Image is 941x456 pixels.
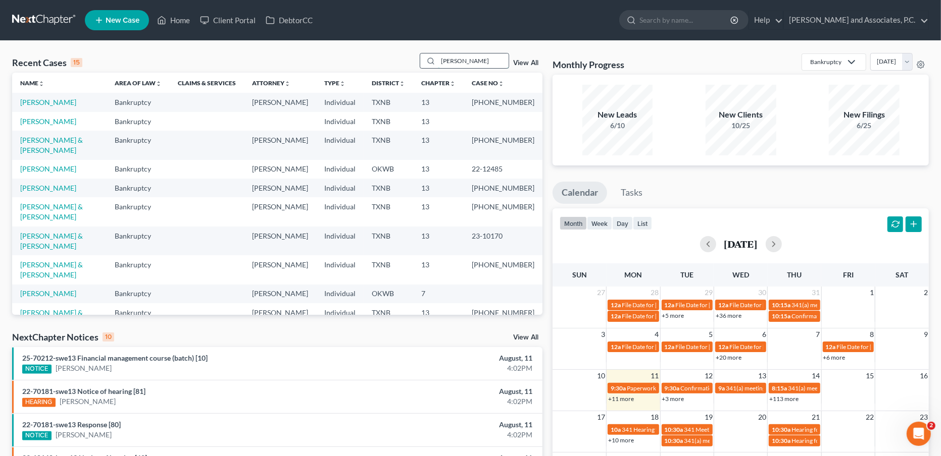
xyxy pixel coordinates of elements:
td: Individual [316,226,364,255]
a: [PERSON_NAME] [60,396,116,407]
span: 10:30a [772,426,790,433]
td: [PERSON_NAME] [244,197,316,226]
td: TXNB [364,179,413,197]
div: New Filings [829,109,900,121]
span: 10 [596,370,606,382]
span: 12a [611,343,621,351]
td: 13 [413,179,464,197]
div: Bankruptcy [810,58,841,66]
span: File Date for [PERSON_NAME] [729,301,810,309]
div: 4:02PM [369,363,532,373]
span: 341 Hearing for [PERSON_NAME] [622,426,712,433]
td: [PHONE_NUMBER] [464,303,542,332]
span: New Case [106,17,139,24]
a: +10 more [608,436,634,444]
a: View All [513,60,538,67]
a: +113 more [769,395,799,403]
span: Fri [843,270,854,279]
th: Claims & Services [170,73,244,93]
a: +5 more [662,312,684,319]
td: Bankruptcy [107,197,170,226]
td: [PERSON_NAME] [244,226,316,255]
span: 12a [718,343,728,351]
a: Home [152,11,195,29]
td: [PERSON_NAME] [244,255,316,284]
iframe: Intercom live chat [907,422,931,446]
a: 22-70181-swe13 Notice of hearing [81] [22,387,145,395]
span: 13 [757,370,767,382]
div: 4:02PM [369,396,532,407]
span: Sat [896,270,908,279]
td: [PERSON_NAME] [244,131,316,159]
td: Bankruptcy [107,226,170,255]
button: list [633,216,652,230]
a: [PERSON_NAME] & [PERSON_NAME] [20,308,83,327]
td: Individual [316,160,364,179]
span: 12a [665,343,675,351]
span: 12a [718,301,728,309]
a: [PERSON_NAME] [56,363,112,373]
a: Help [749,11,783,29]
td: TXNB [364,226,413,255]
span: 9 [923,328,929,340]
span: 18 [650,411,660,423]
span: 23 [919,411,929,423]
div: 4:02PM [369,430,532,440]
td: Individual [316,93,364,111]
td: 13 [413,255,464,284]
a: [PERSON_NAME] [20,184,76,192]
span: 29 [704,287,714,299]
span: File Date for [PERSON_NAME] & [PERSON_NAME] [622,312,756,320]
a: +11 more [608,395,634,403]
span: 12a [826,343,836,351]
td: [PHONE_NUMBER] [464,255,542,284]
span: 341(a) meeting for [PERSON_NAME] [PERSON_NAME] [684,437,830,444]
button: day [612,216,633,230]
td: OKWB [364,284,413,303]
a: Tasks [612,182,652,204]
td: 23-10170 [464,226,542,255]
td: [PHONE_NUMBER] [464,93,542,111]
div: 15 [71,58,82,67]
i: unfold_more [156,81,162,87]
div: 6/25 [829,121,900,131]
a: [PERSON_NAME] [20,289,76,298]
a: [PERSON_NAME] & [PERSON_NAME] [20,136,83,154]
span: 10:30a [665,437,683,444]
span: 341(a) meeting for [PERSON_NAME] [788,384,885,392]
span: Mon [624,270,642,279]
span: Hearing for Total Alloy Foundry, Inc. [791,437,887,444]
a: Districtunfold_more [372,79,405,87]
i: unfold_more [284,81,290,87]
a: [PERSON_NAME] [56,430,112,440]
span: 15 [865,370,875,382]
span: File Date for [PERSON_NAME] [622,343,703,351]
div: New Leads [582,109,653,121]
td: 13 [413,112,464,131]
span: 9:30a [611,384,626,392]
span: 28 [650,287,660,299]
span: 10:15a [772,301,790,309]
span: Tue [680,270,694,279]
div: 10/25 [706,121,776,131]
td: Individual [316,179,364,197]
a: Case Nounfold_more [472,79,504,87]
span: 22 [865,411,875,423]
td: 13 [413,197,464,226]
span: File Date for [PERSON_NAME] [676,301,757,309]
a: 25-70212-swe13 Financial management course (batch) [10] [22,354,208,362]
td: OKWB [364,160,413,179]
span: 16 [919,370,929,382]
span: File Date for [PERSON_NAME] & [PERSON_NAME] [729,343,864,351]
span: Thu [787,270,802,279]
a: +20 more [716,354,741,361]
span: 11 [650,370,660,382]
span: 8 [869,328,875,340]
td: [PHONE_NUMBER] [464,179,542,197]
span: 4 [654,328,660,340]
input: Search by name... [639,11,732,29]
td: 13 [413,303,464,332]
a: Chapterunfold_more [421,79,456,87]
td: Bankruptcy [107,131,170,159]
span: File Date for [PERSON_NAME] [676,343,757,351]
